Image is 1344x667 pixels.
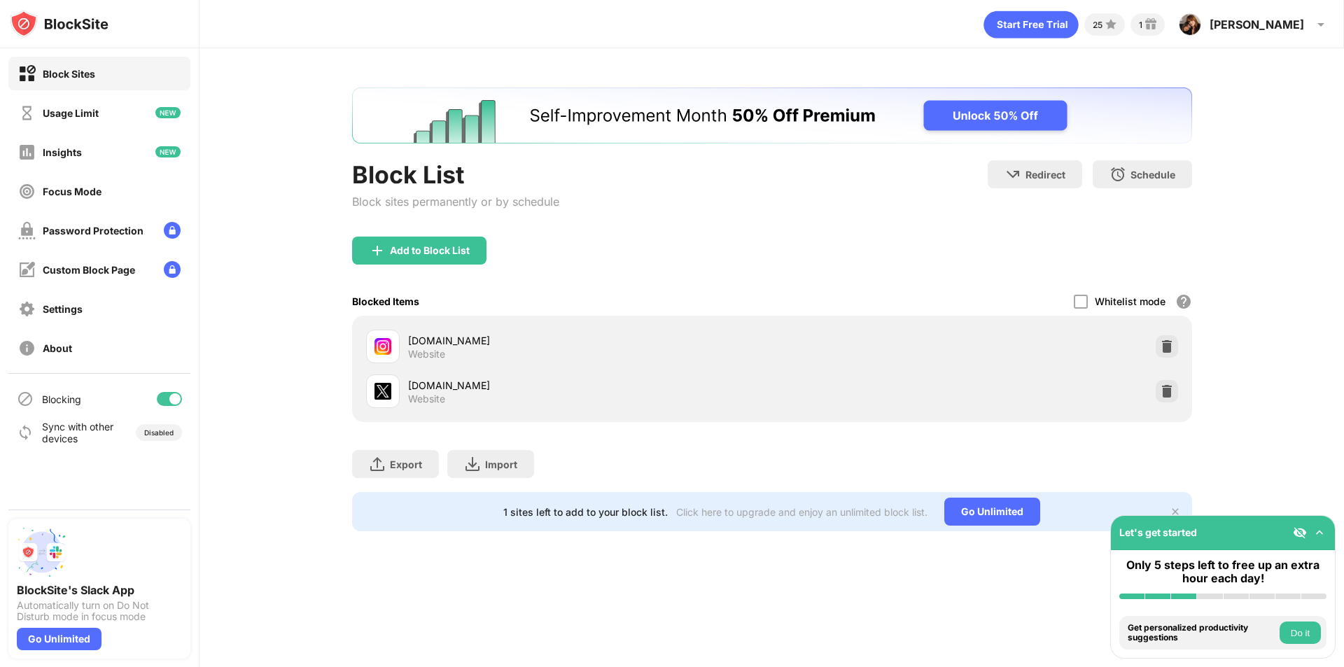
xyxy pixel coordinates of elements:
img: customize-block-page-off.svg [18,261,36,279]
div: Blocked Items [352,295,419,307]
button: Do it [1280,622,1321,644]
img: push-slack.svg [17,527,67,577]
div: Website [408,348,445,360]
img: sync-icon.svg [17,424,34,441]
div: [PERSON_NAME] [1210,17,1304,31]
iframe: Banner [352,87,1192,143]
img: eye-not-visible.svg [1293,526,1307,540]
div: Whitelist mode [1095,295,1165,307]
div: Schedule [1130,169,1175,181]
div: Sync with other devices [42,421,114,444]
div: Automatically turn on Do Not Disturb mode in focus mode [17,600,182,622]
img: points-small.svg [1102,16,1119,33]
img: lock-menu.svg [164,261,181,278]
div: Blocking [42,393,81,405]
div: Block List [352,160,559,189]
img: settings-off.svg [18,300,36,318]
div: Go Unlimited [944,498,1040,526]
div: Only 5 steps left to free up an extra hour each day! [1119,559,1326,585]
img: reward-small.svg [1142,16,1159,33]
div: 1 [1139,20,1142,30]
div: Password Protection [43,225,143,237]
div: Disabled [144,428,174,437]
img: about-off.svg [18,339,36,357]
div: BlockSite's Slack App [17,583,182,597]
div: Get personalized productivity suggestions [1128,623,1276,643]
img: password-protection-off.svg [18,222,36,239]
div: About [43,342,72,354]
img: time-usage-off.svg [18,104,36,122]
div: animation [983,10,1079,38]
div: Settings [43,303,83,315]
img: ACg8ocKxdvBGL_1jRp1TzSy-DsUdbeYFbi8oJzf9Q3ci-p4yhH29u2EP=s96-c [1179,13,1201,36]
div: Go Unlimited [17,628,101,650]
div: Export [390,458,422,470]
div: Add to Block List [390,245,470,256]
img: new-icon.svg [155,107,181,118]
div: Usage Limit [43,107,99,119]
img: insights-off.svg [18,143,36,161]
div: Insights [43,146,82,158]
img: favicons [374,338,391,355]
div: [DOMAIN_NAME] [408,378,772,393]
div: Custom Block Page [43,264,135,276]
div: Block Sites [43,68,95,80]
img: blocking-icon.svg [17,391,34,407]
img: block-on.svg [18,65,36,83]
img: omni-setup-toggle.svg [1312,526,1326,540]
img: lock-menu.svg [164,222,181,239]
img: favicons [374,383,391,400]
img: logo-blocksite.svg [10,10,108,38]
div: Import [485,458,517,470]
div: 25 [1093,20,1102,30]
div: Let's get started [1119,526,1197,538]
div: Focus Mode [43,185,101,197]
div: Redirect [1025,169,1065,181]
div: Website [408,393,445,405]
img: new-icon.svg [155,146,181,157]
div: 1 sites left to add to your block list. [503,506,668,518]
img: x-button.svg [1170,506,1181,517]
img: focus-off.svg [18,183,36,200]
div: Block sites permanently or by schedule [352,195,559,209]
div: Click here to upgrade and enjoy an unlimited block list. [676,506,927,518]
div: [DOMAIN_NAME] [408,333,772,348]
